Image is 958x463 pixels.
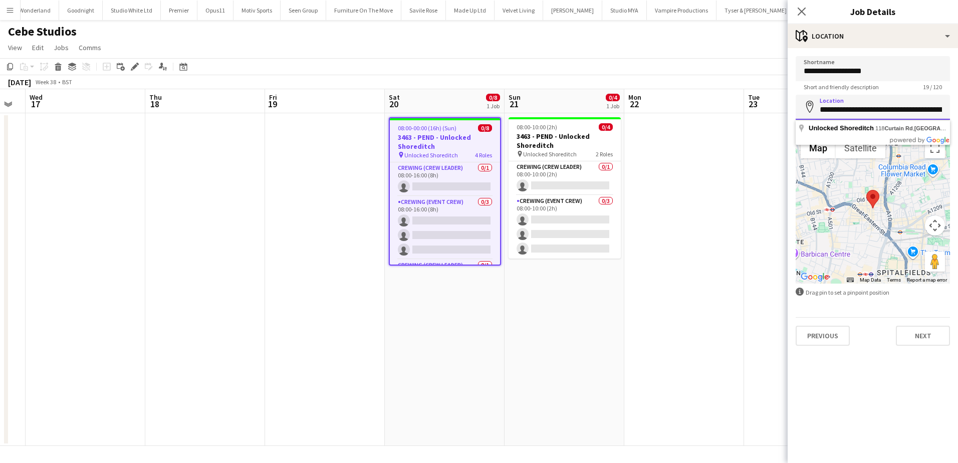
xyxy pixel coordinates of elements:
[389,117,501,266] app-job-card: 08:00-00:00 (16h) (Sun)0/83463 - PEND - Unlocked Shoreditch Unlocked Shoreditch4 RolesCrewing (Cr...
[390,196,500,260] app-card-role: Crewing (Event Crew)0/308:00-16:00 (8h)
[925,252,945,272] button: Drag Pegman onto the map to open Street View
[59,1,103,20] button: Goodnight
[748,93,760,102] span: Tue
[233,1,281,20] button: Motiv Sports
[268,98,277,110] span: 19
[887,277,901,283] a: Terms (opens in new tab)
[30,93,43,102] span: Wed
[387,98,400,110] span: 20
[8,24,77,39] h1: Cebe Studios
[517,123,557,131] span: 08:00-10:00 (2h)
[197,1,233,20] button: Opus11
[390,133,500,151] h3: 3463 - PEND - Unlocked Shoreditch
[599,123,613,131] span: 0/4
[446,1,495,20] button: Made Up Ltd
[523,150,577,158] span: Unlocked Shoreditch
[389,93,400,102] span: Sat
[796,83,887,91] span: Short and friendly description
[507,98,521,110] span: 21
[8,77,31,87] div: [DATE]
[401,1,446,20] button: Savile Rose
[896,326,950,346] button: Next
[809,124,874,132] span: Unlocked Shoreditch
[796,326,850,346] button: Previous
[509,117,621,259] app-job-card: 08:00-10:00 (2h)0/43463 - PEND - Unlocked Shoreditch Unlocked Shoreditch2 RolesCrewing (Crew Lead...
[509,195,621,259] app-card-role: Crewing (Event Crew)0/308:00-10:00 (2h)
[50,41,73,54] a: Jobs
[798,271,831,284] img: Google
[798,271,831,284] a: Open this area in Google Maps (opens a new window)
[398,124,456,132] span: 08:00-00:00 (16h) (Sun)
[647,1,716,20] button: Vampire Productions
[478,124,492,132] span: 0/8
[596,150,613,158] span: 2 Roles
[788,24,958,48] div: Location
[543,1,602,20] button: [PERSON_NAME]
[915,83,950,91] span: 19 / 120
[788,5,958,18] h3: Job Details
[269,93,277,102] span: Fri
[509,132,621,150] h3: 3463 - PEND - Unlocked Shoreditch
[62,78,72,86] div: BST
[390,260,500,294] app-card-role: Crewing (Crew Leader)0/1
[627,98,641,110] span: 22
[75,41,105,54] a: Comms
[28,98,43,110] span: 17
[103,1,161,20] button: Studio White Ltd
[54,43,69,52] span: Jobs
[33,78,58,86] span: Week 38
[487,102,500,110] div: 1 Job
[796,288,950,297] div: Drag pin to set a pinpoint position
[860,277,881,284] button: Map Data
[11,1,59,20] button: Wonderland
[628,93,641,102] span: Mon
[716,1,795,20] button: Tyser & [PERSON_NAME]
[281,1,326,20] button: Seen Group
[606,94,620,101] span: 0/4
[79,43,101,52] span: Comms
[747,98,760,110] span: 23
[847,277,854,284] button: Keyboard shortcuts
[32,43,44,52] span: Edit
[925,215,945,236] button: Map camera controls
[486,94,500,101] span: 0/8
[925,138,945,158] button: Toggle fullscreen view
[602,1,647,20] button: Studio MYA
[4,41,26,54] a: View
[509,161,621,195] app-card-role: Crewing (Crew Leader)0/108:00-10:00 (2h)
[801,138,836,158] button: Show street map
[148,98,162,110] span: 18
[390,162,500,196] app-card-role: Crewing (Crew Leader)0/108:00-16:00 (8h)
[907,277,947,283] a: Report a map error
[509,93,521,102] span: Sun
[836,138,885,158] button: Show satellite imagery
[161,1,197,20] button: Premier
[606,102,619,110] div: 1 Job
[884,125,912,131] span: Curtain Rd
[475,151,492,159] span: 4 Roles
[326,1,401,20] button: Furniture On The Move
[149,93,162,102] span: Thu
[8,43,22,52] span: View
[404,151,458,159] span: Unlocked Shoreditch
[28,41,48,54] a: Edit
[495,1,543,20] button: Velvet Living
